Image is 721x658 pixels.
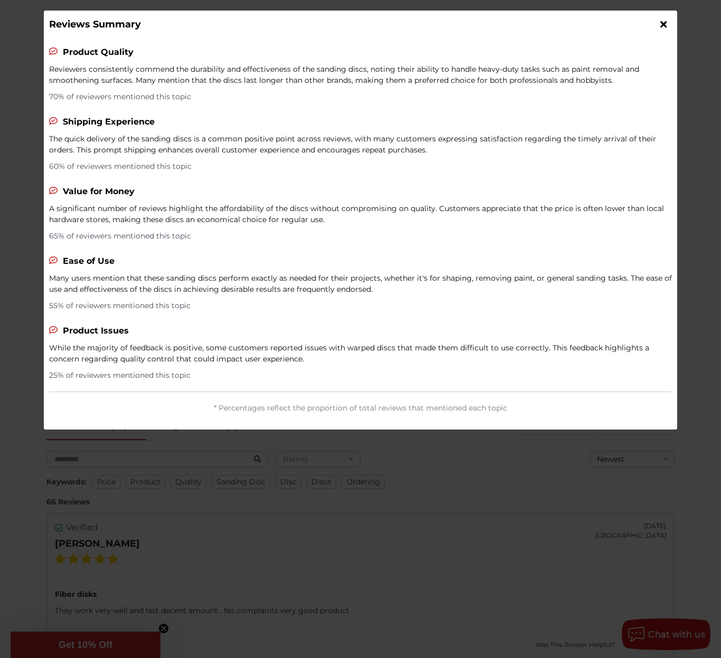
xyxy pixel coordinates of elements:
div: Ease of Use [63,255,115,268]
div: Product Issues [63,325,129,337]
div: Many users mention that these sanding discs perform exactly as needed for their projects, whether... [49,273,672,295]
div: While the majority of feedback is positive, some customers reported issues with warped discs that... [49,342,672,365]
div: Reviewers consistently commend the durability and effectiveness of the sanding discs, noting thei... [49,64,672,86]
div: 70% of reviewers mentioned this topic [49,91,672,102]
div: 25% of reviewers mentioned this topic [49,370,672,381]
div: 55% of reviewers mentioned this topic [49,300,672,311]
div: The quick delivery of the sanding discs is a common positive point across reviews, with many cust... [49,133,672,156]
div: Value for Money [63,185,135,198]
div: 65% of reviewers mentioned this topic [49,231,672,242]
div: * Percentages reflect the proportion of total reviews that mentioned each topic [49,392,672,424]
div: Product Quality [63,46,134,59]
div: Shipping Experience [63,116,155,128]
div: A significant number of reviews highlight the affordability of the discs without compromising on ... [49,203,672,225]
div: Reviews Summary [49,17,656,32]
div: 60% of reviewers mentioned this topic [49,161,672,172]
